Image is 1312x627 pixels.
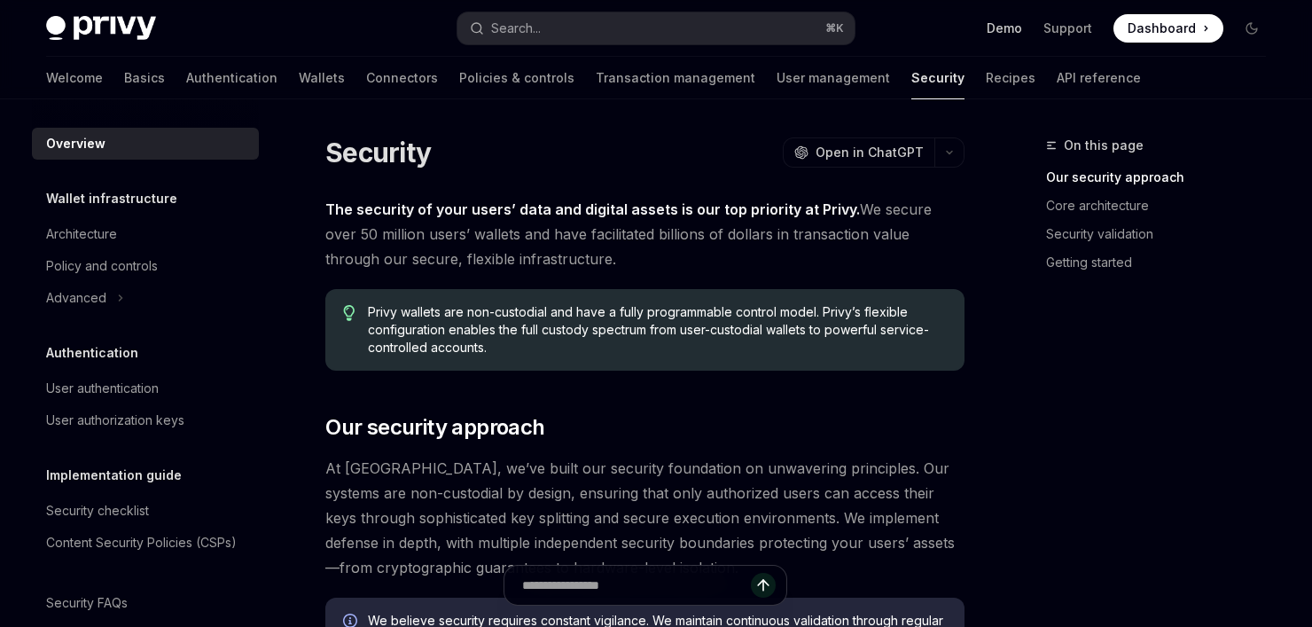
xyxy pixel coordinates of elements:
[46,500,149,521] div: Security checklist
[1113,14,1223,43] a: Dashboard
[325,413,544,442] span: Our security approach
[32,250,259,282] a: Policy and controls
[46,532,237,553] div: Content Security Policies (CSPs)
[32,218,259,250] a: Architecture
[911,57,964,99] a: Security
[46,465,182,486] h5: Implementation guide
[1128,20,1196,37] span: Dashboard
[457,12,855,44] button: Open search
[32,372,259,404] a: User authentication
[343,305,355,321] svg: Tip
[32,527,259,559] a: Content Security Policies (CSPs)
[491,18,541,39] div: Search...
[596,57,755,99] a: Transaction management
[46,410,184,431] div: User authorization keys
[46,378,159,399] div: User authentication
[816,144,924,161] span: Open in ChatGPT
[186,57,277,99] a: Authentication
[1057,57,1141,99] a: API reference
[46,188,177,209] h5: Wallet infrastructure
[1043,20,1092,37] a: Support
[459,57,574,99] a: Policies & controls
[325,456,964,580] span: At [GEOGRAPHIC_DATA], we’ve built our security foundation on unwavering principles. Our systems a...
[32,495,259,527] a: Security checklist
[299,57,345,99] a: Wallets
[325,137,431,169] h1: Security
[366,57,438,99] a: Connectors
[986,57,1035,99] a: Recipes
[783,137,934,168] button: Open in ChatGPT
[325,200,860,218] strong: The security of your users’ data and digital assets is our top priority at Privy.
[1238,14,1266,43] button: Toggle dark mode
[32,404,259,436] a: User authorization keys
[325,197,964,271] span: We secure over 50 million users’ wallets and have facilitated billions of dollars in transaction ...
[46,133,105,154] div: Overview
[751,573,776,598] button: Send message
[32,587,259,619] a: Security FAQs
[777,57,890,99] a: User management
[987,20,1022,37] a: Demo
[46,255,158,277] div: Policy and controls
[1046,220,1280,248] a: Security validation
[522,566,751,605] input: Ask a question...
[46,16,156,41] img: dark logo
[368,303,947,357] span: Privy wallets are non-custodial and have a fully programmable control model. Privy’s flexible con...
[124,57,165,99] a: Basics
[1046,248,1280,277] a: Getting started
[46,592,128,614] div: Security FAQs
[1046,192,1280,220] a: Core architecture
[1064,135,1144,156] span: On this page
[46,223,117,245] div: Architecture
[32,282,259,314] button: Toggle Advanced section
[32,128,259,160] a: Overview
[46,57,103,99] a: Welcome
[46,342,138,364] h5: Authentication
[1046,163,1280,192] a: Our security approach
[825,21,844,35] span: ⌘ K
[46,287,106,309] div: Advanced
